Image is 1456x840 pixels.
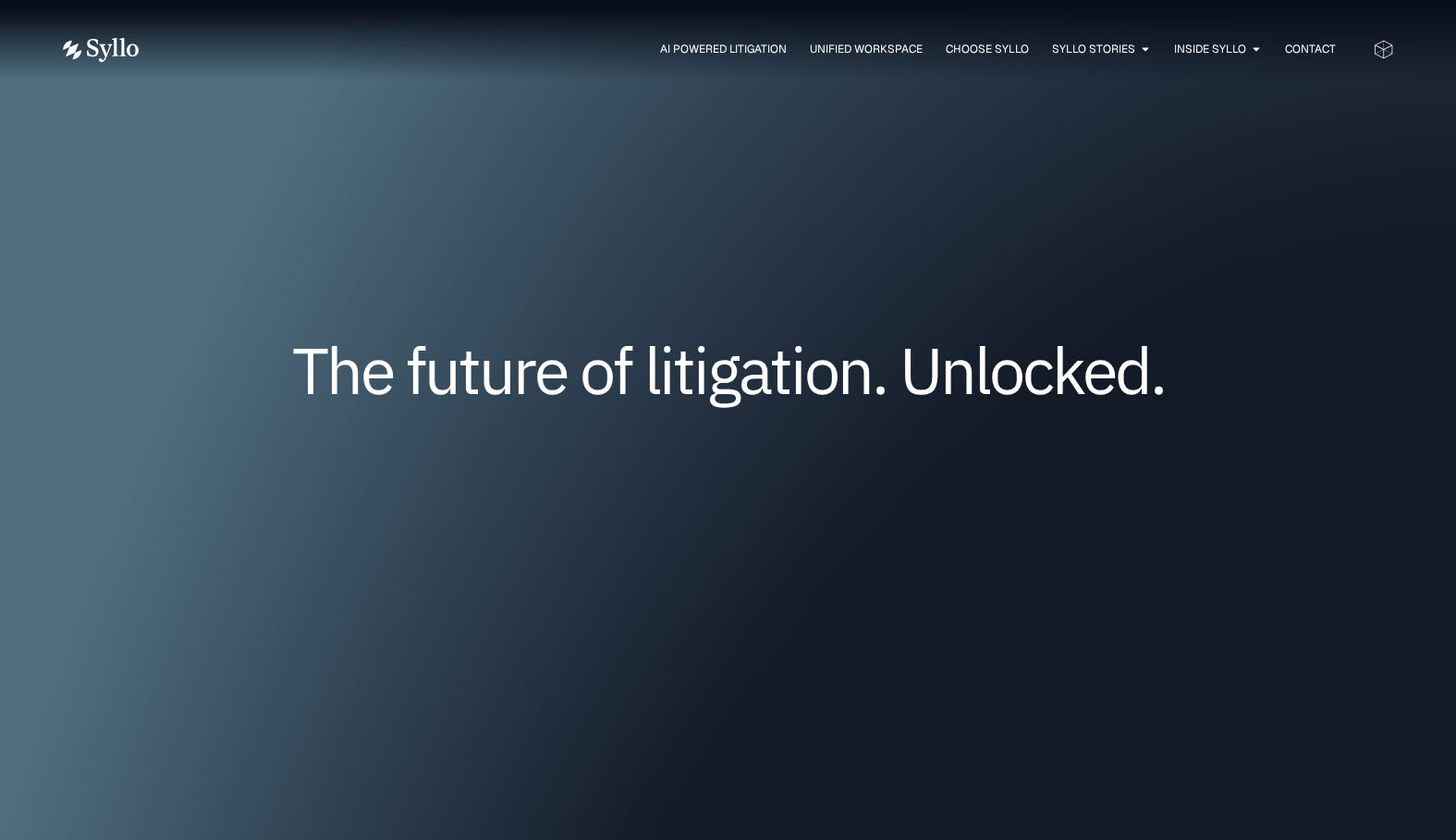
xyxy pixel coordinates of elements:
img: Vector [63,38,139,62]
h1: The future of litigation. Unlocked. [174,340,1283,401]
a: Unified Workspace [810,41,923,57]
a: AI Powered Litigation [660,41,787,57]
a: Contact [1285,41,1336,57]
a: Inside Syllo [1174,41,1246,57]
a: Choose Syllo [946,41,1029,57]
nav: Menu [176,41,1336,58]
a: Syllo Stories [1052,41,1135,57]
div: Menu Toggle [176,41,1336,58]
